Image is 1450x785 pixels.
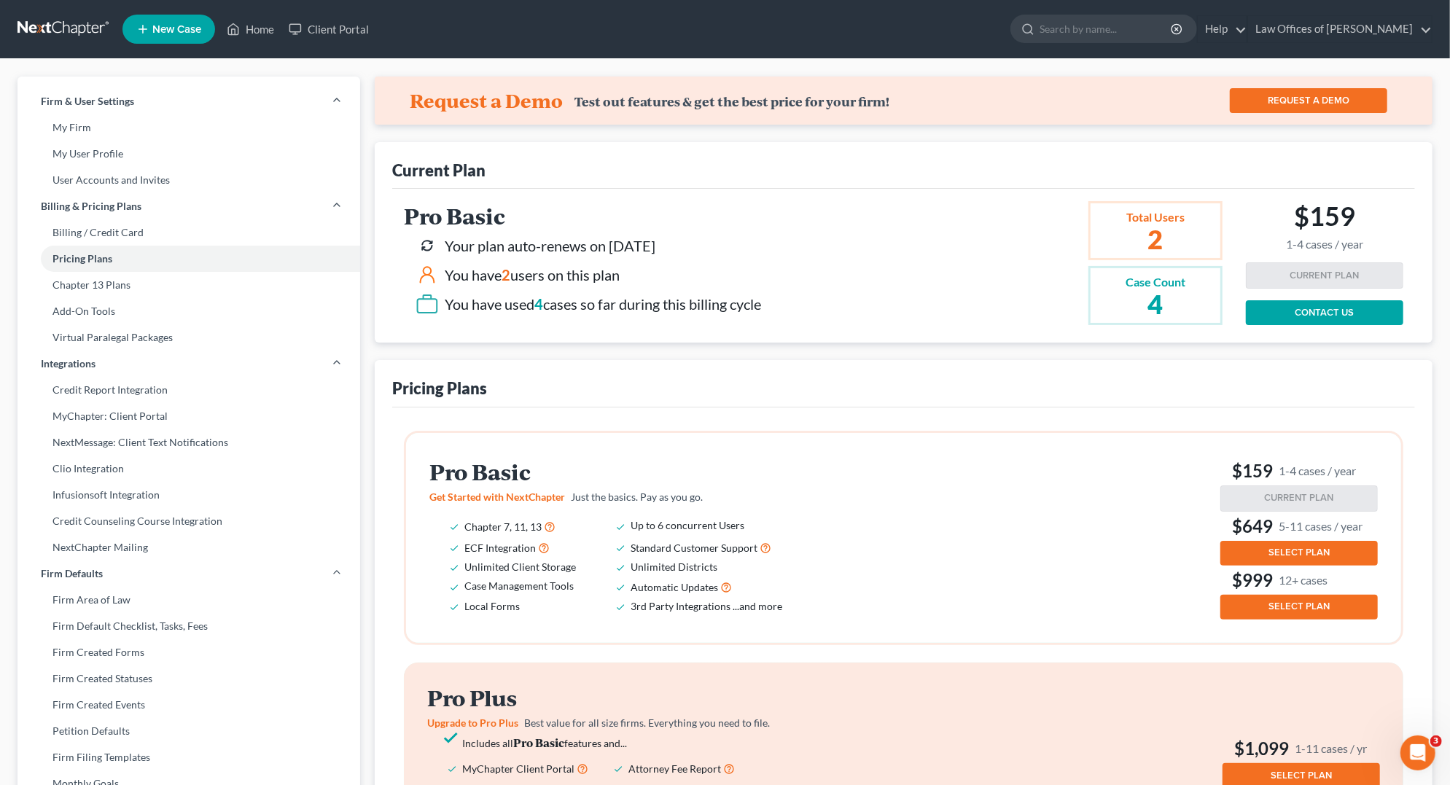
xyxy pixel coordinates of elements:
[17,456,360,482] a: Clio Integration
[17,114,360,141] a: My Firm
[17,351,360,377] a: Integrations
[1271,770,1332,781] span: SELECT PLAN
[1268,601,1330,612] span: SELECT PLAN
[1220,595,1378,620] button: SELECT PLAN
[524,716,770,729] span: Best value for all size firms. Everything you need to file.
[281,16,376,42] a: Client Portal
[1430,735,1442,747] span: 3
[1279,518,1363,534] small: 5-11 cases / year
[392,160,486,181] div: Current Plan
[17,534,360,561] a: NextChapter Mailing
[464,520,542,533] span: Chapter 7, 11, 13
[1220,541,1378,566] button: SELECT PLAN
[574,94,889,109] div: Test out features & get the best price for your firm!
[733,600,782,612] span: ...and more
[462,762,574,775] span: MyChapter Client Portal
[464,561,576,573] span: Unlimited Client Storage
[631,600,730,612] span: 3rd Party Integrations
[1126,291,1185,317] h2: 4
[17,508,360,534] a: Credit Counseling Course Integration
[17,692,360,718] a: Firm Created Events
[17,403,360,429] a: MyChapter: Client Portal
[631,519,744,531] span: Up to 6 concurrent Users
[1279,463,1356,478] small: 1-4 cases / year
[17,744,360,770] a: Firm Filing Templates
[17,246,360,272] a: Pricing Plans
[392,378,487,399] div: Pricing Plans
[1223,737,1380,760] h3: $1,099
[17,482,360,508] a: Infusionsoft Integration
[1126,209,1185,226] div: Total Users
[410,89,563,112] h4: Request a Demo
[1230,88,1387,113] a: REQUEST A DEMO
[513,735,564,750] strong: Pro Basic
[502,266,510,284] span: 2
[17,141,360,167] a: My User Profile
[1286,238,1363,251] small: 1-4 cases / year
[1126,274,1185,291] div: Case Count
[429,460,803,484] h2: Pro Basic
[17,429,360,456] a: NextMessage: Client Text Notifications
[427,686,800,710] h2: Pro Plus
[404,204,761,228] h2: Pro Basic
[17,377,360,403] a: Credit Report Integration
[1220,569,1378,592] h3: $999
[628,762,721,775] span: Attorney Fee Report
[631,581,718,593] span: Automatic Updates
[1268,547,1330,558] span: SELECT PLAN
[41,199,141,214] span: Billing & Pricing Plans
[1246,300,1403,325] a: CONTACT US
[462,737,627,749] span: Includes all features and...
[427,716,518,729] span: Upgrade to Pro Plus
[17,324,360,351] a: Virtual Paralegal Packages
[445,235,655,257] div: Your plan auto-renews on [DATE]
[464,579,574,592] span: Case Management Tools
[41,356,96,371] span: Integrations
[17,298,360,324] a: Add-On Tools
[17,167,360,193] a: User Accounts and Invites
[1400,735,1435,770] iframe: Intercom live chat
[1220,515,1378,538] h3: $649
[1126,226,1185,252] h2: 2
[445,294,761,315] div: You have used cases so far during this billing cycle
[17,718,360,744] a: Petition Defaults
[17,219,360,246] a: Billing / Credit Card
[17,88,360,114] a: Firm & User Settings
[17,639,360,665] a: Firm Created Forms
[41,566,103,581] span: Firm Defaults
[152,24,201,35] span: New Case
[571,491,703,503] span: Just the basics. Pay as you go.
[464,600,520,612] span: Local Forms
[17,587,360,613] a: Firm Area of Law
[631,561,717,573] span: Unlimited Districts
[1286,200,1363,251] h2: $159
[1220,459,1378,483] h3: $159
[631,542,757,554] span: Standard Customer Support
[1198,16,1247,42] a: Help
[1295,741,1367,756] small: 1-11 cases / yr
[41,94,134,109] span: Firm & User Settings
[1040,15,1173,42] input: Search by name...
[17,665,360,692] a: Firm Created Statuses
[17,613,360,639] a: Firm Default Checklist, Tasks, Fees
[1279,572,1328,587] small: 12+ cases
[534,295,543,313] span: 4
[17,272,360,298] a: Chapter 13 Plans
[1248,16,1432,42] a: Law Offices of [PERSON_NAME]
[1265,492,1334,504] span: CURRENT PLAN
[17,561,360,587] a: Firm Defaults
[17,193,360,219] a: Billing & Pricing Plans
[1246,262,1403,289] button: CURRENT PLAN
[219,16,281,42] a: Home
[464,542,536,554] span: ECF Integration
[1220,485,1378,512] button: CURRENT PLAN
[429,491,565,503] span: Get Started with NextChapter
[445,265,620,286] div: You have users on this plan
